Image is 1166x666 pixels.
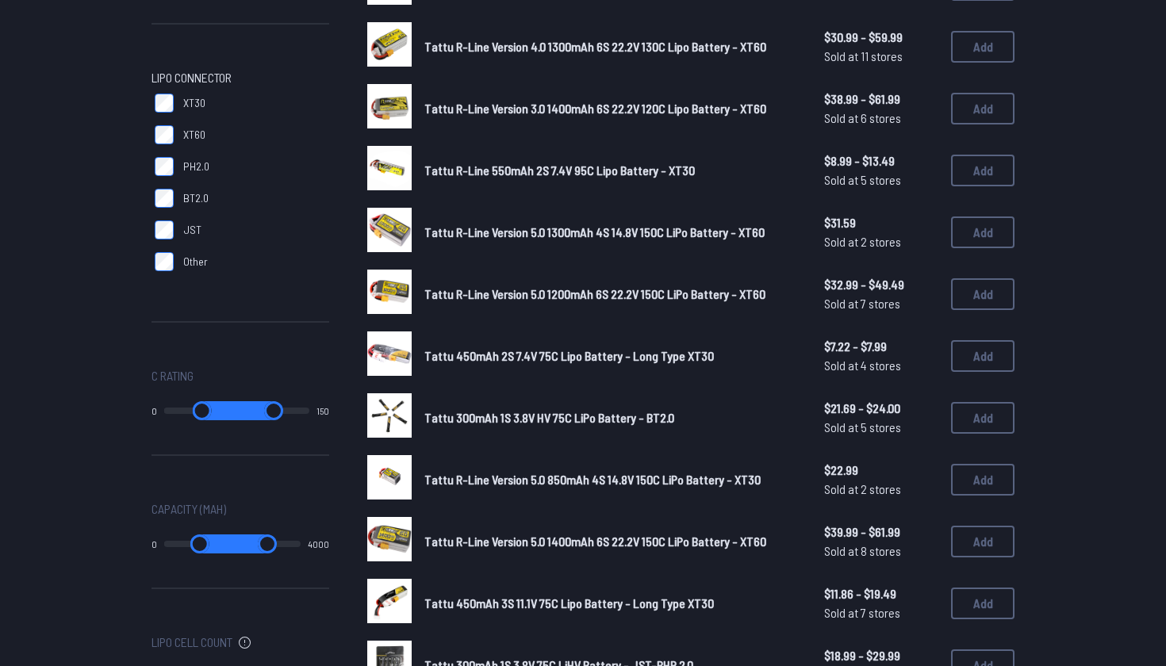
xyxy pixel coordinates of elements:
span: Other [183,254,208,270]
img: image [367,84,412,128]
img: image [367,22,412,67]
span: Sold at 8 stores [824,542,938,561]
span: Sold at 5 stores [824,418,938,437]
input: PH2.0 [155,157,174,176]
a: Tattu 300mAh 1S 3.8V HV 75C LiPo Battery - BT2.0 [424,408,799,427]
button: Add [951,588,1014,619]
span: Lipo Cell Count [152,633,232,652]
button: Add [951,464,1014,496]
span: XT30 [183,95,205,111]
a: Tattu R-Line Version 5.0 1400mAh 6S 22.2V 150C LiPo Battery - XT60 [424,532,799,551]
img: image [367,270,412,314]
span: Tattu R-Line Version 5.0 1300mAh 4S 14.8V 150C LiPo Battery - XT60 [424,224,765,239]
span: Sold at 6 stores [824,109,938,128]
a: Tattu R-Line Version 3.0 1400mAh 6S 22.2V 120C Lipo Battery - XT60 [424,99,799,118]
span: Sold at 2 stores [824,480,938,499]
a: image [367,455,412,504]
button: Add [951,216,1014,248]
button: Add [951,402,1014,434]
img: image [367,393,412,438]
input: XT60 [155,125,174,144]
span: Tattu R-Line Version 3.0 1400mAh 6S 22.2V 120C Lipo Battery - XT60 [424,101,766,116]
span: PH2.0 [183,159,209,174]
span: Sold at 5 stores [824,170,938,189]
span: $7.22 - $7.99 [824,337,938,356]
img: image [367,146,412,190]
span: Tattu R-Line Version 4.0 1300mAh 6S 22.2V 130C Lipo Battery - XT60 [424,39,766,54]
button: Add [951,340,1014,372]
a: image [367,208,412,257]
span: BT2.0 [183,190,209,206]
span: $32.99 - $49.49 [824,275,938,294]
button: Add [951,31,1014,63]
span: $22.99 [824,461,938,480]
span: Tattu 300mAh 1S 3.8V HV 75C LiPo Battery - BT2.0 [424,410,674,425]
input: Other [155,252,174,271]
span: Sold at 7 stores [824,603,938,622]
a: Tattu 450mAh 3S 11.1V 75C Lipo Battery - Long Type XT30 [424,594,799,613]
span: Tattu 450mAh 3S 11.1V 75C Lipo Battery - Long Type XT30 [424,595,714,610]
span: $31.59 [824,213,938,232]
span: LiPo Connector [152,68,232,87]
a: image [367,270,412,319]
output: 0 [152,538,157,550]
a: Tattu R-Line Version 5.0 850mAh 4S 14.8V 150C LiPo Battery - XT30 [424,470,799,489]
span: Sold at 7 stores [824,294,938,313]
button: Add [951,526,1014,557]
span: JST [183,222,201,238]
a: Tattu R-Line Version 5.0 1200mAh 6S 22.2V 150C LiPo Battery - XT60 [424,285,799,304]
a: image [367,579,412,628]
span: $30.99 - $59.99 [824,28,938,47]
a: image [367,146,412,195]
img: image [367,455,412,499]
input: JST [155,220,174,239]
span: Sold at 4 stores [824,356,938,375]
a: Tattu R-Line 550mAh 2S 7.4V 95C Lipo Battery - XT30 [424,161,799,180]
a: image [367,517,412,566]
span: Tattu R-Line Version 5.0 1200mAh 6S 22.2V 150C LiPo Battery - XT60 [424,286,765,301]
span: XT60 [183,127,205,143]
span: Sold at 11 stores [824,47,938,66]
button: Add [951,155,1014,186]
button: Add [951,93,1014,124]
input: BT2.0 [155,189,174,208]
img: image [367,579,412,623]
img: image [367,517,412,561]
span: Tattu R-Line 550mAh 2S 7.4V 95C Lipo Battery - XT30 [424,163,695,178]
span: Tattu 450mAh 2S 7.4V 75C Lipo Battery - Long Type XT30 [424,348,714,363]
a: image [367,84,412,133]
a: image [367,331,412,381]
span: $21.69 - $24.00 [824,399,938,418]
output: 4000 [308,538,329,550]
a: image [367,393,412,442]
span: $38.99 - $61.99 [824,90,938,109]
a: image [367,22,412,71]
img: image [367,331,412,376]
span: Tattu R-Line Version 5.0 850mAh 4S 14.8V 150C LiPo Battery - XT30 [424,472,761,487]
span: $11.86 - $19.49 [824,584,938,603]
span: $18.99 - $29.99 [824,646,938,665]
a: Tattu R-Line Version 4.0 1300mAh 6S 22.2V 130C Lipo Battery - XT60 [424,37,799,56]
output: 150 [316,404,329,417]
a: Tattu 450mAh 2S 7.4V 75C Lipo Battery - Long Type XT30 [424,346,799,366]
a: Tattu R-Line Version 5.0 1300mAh 4S 14.8V 150C LiPo Battery - XT60 [424,223,799,242]
button: Add [951,278,1014,310]
span: $39.99 - $61.99 [824,522,938,542]
span: $8.99 - $13.49 [824,151,938,170]
input: XT30 [155,94,174,113]
span: Sold at 2 stores [824,232,938,251]
span: Capacity (mAh) [152,499,226,519]
output: 0 [152,404,157,417]
img: image [367,208,412,252]
span: C Rating [152,366,194,385]
span: Tattu R-Line Version 5.0 1400mAh 6S 22.2V 150C LiPo Battery - XT60 [424,534,766,549]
